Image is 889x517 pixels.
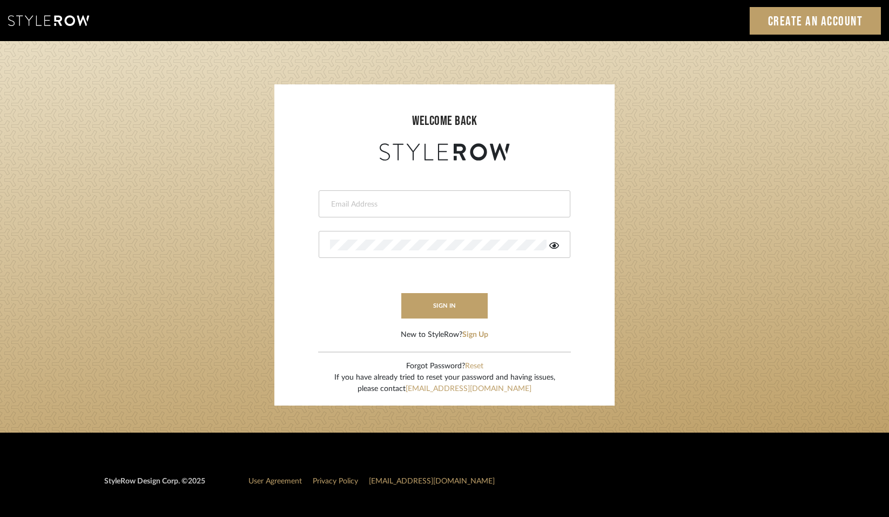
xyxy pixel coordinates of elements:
[401,293,488,319] button: sign in
[313,478,358,485] a: Privacy Policy
[334,372,555,395] div: If you have already tried to reset your password and having issues, please contact
[369,478,495,485] a: [EMAIL_ADDRESS][DOMAIN_NAME]
[104,476,205,496] div: StyleRow Design Corp. ©2025
[406,385,531,393] a: [EMAIL_ADDRESS][DOMAIN_NAME]
[465,361,483,372] button: Reset
[334,361,555,372] div: Forgot Password?
[401,329,488,341] div: New to StyleRow?
[750,7,881,35] a: Create an Account
[285,111,604,131] div: welcome back
[462,329,488,341] button: Sign Up
[248,478,302,485] a: User Agreement
[330,199,556,210] input: Email Address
